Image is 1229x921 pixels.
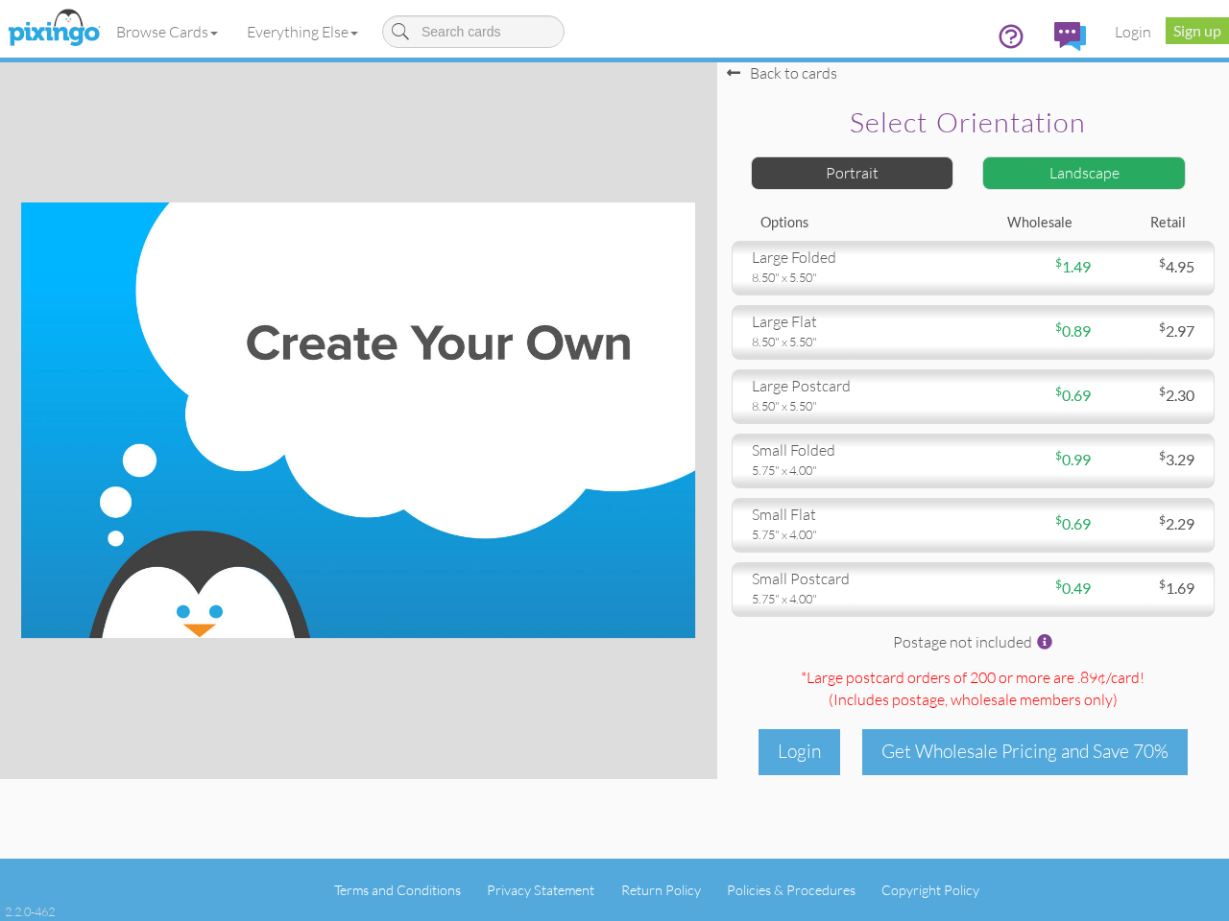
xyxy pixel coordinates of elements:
[1159,448,1166,462] sup: $
[727,882,855,898] a: Policies & Procedures
[1055,579,1091,597] span: 0.49
[1091,578,1209,600] div: 1.69
[732,631,1215,657] div: Postage not included
[756,107,1181,138] h2: Select orientation
[1091,256,1209,278] div: 4.95
[382,15,565,48] input: Search cards
[1159,319,1166,334] sup: $
[881,882,979,898] a: Copyright Policy
[1055,319,1062,334] sup: $
[1159,577,1166,591] sup: $
[759,729,840,774] div: Login
[1091,385,1209,407] div: 2.30
[487,882,594,898] a: Privacy Statement
[1055,448,1062,462] sup: $
[1087,213,1200,233] div: Retail
[1055,321,1091,340] span: 0.89
[752,504,959,526] div: small flat
[752,439,959,461] div: small folded
[752,590,959,607] div: 5.75" x 4.00"
[982,156,1186,190] div: Landscape
[732,667,1215,715] div: *Large postcard orders of 200 or more are .89¢/card! (Includes postage )
[752,461,959,479] div: 5.75" x 4.00"
[1055,257,1091,275] span: 1.49
[1166,17,1229,44] a: Sign up
[1159,384,1166,398] sup: $
[621,882,701,898] a: Return Policy
[1100,8,1166,56] a: Login
[21,202,695,638] img: create-your-own-landscape.jpg
[746,213,974,233] div: Options
[752,375,959,397] div: large postcard
[102,8,232,56] a: Browse Cards
[3,5,105,53] img: pixingo logo
[752,397,959,414] div: 8.50" x 5.50"
[1055,255,1062,270] sup: $
[1091,513,1209,535] div: 2.29
[1228,920,1229,921] iframe: Chat
[752,333,959,350] div: 8.50" x 5.50"
[5,903,55,920] div: 2.2.0-462
[945,690,1113,709] span: , wholesale members only
[973,213,1086,233] div: Wholesale
[751,156,954,190] div: Portrait
[1055,450,1091,468] span: 0.99
[752,247,959,269] div: large folded
[334,882,461,898] a: Terms and Conditions
[232,8,373,56] a: Everything Else
[1055,386,1091,404] span: 0.69
[752,269,959,286] div: 8.50" x 5.50"
[862,729,1188,774] div: Get Wholesale Pricing and Save 70%
[1054,22,1086,51] img: comments.svg
[752,526,959,543] div: 5.75" x 4.00"
[1159,512,1166,527] sup: $
[1055,384,1062,398] sup: $
[1055,577,1062,591] sup: $
[752,311,959,333] div: large flat
[1091,449,1209,471] div: 3.29
[1091,320,1209,342] div: 2.97
[1055,514,1091,532] span: 0.69
[1159,255,1166,270] sup: $
[752,568,959,590] div: small postcard
[1055,512,1062,527] sup: $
